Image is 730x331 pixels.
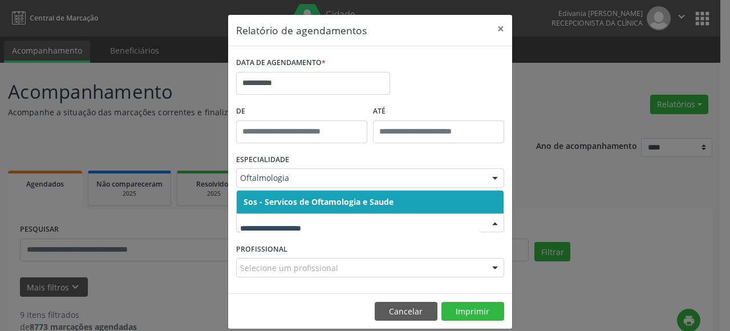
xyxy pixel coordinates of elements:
span: Oftalmologia [240,172,481,184]
label: DATA DE AGENDAMENTO [236,54,326,72]
span: Sos - Servicos de Oftamologia e Saude [244,196,394,207]
label: ATÉ [373,103,504,120]
h5: Relatório de agendamentos [236,23,367,38]
button: Imprimir [441,302,504,321]
button: Close [489,15,512,43]
label: ESPECIALIDADE [236,151,289,169]
label: De [236,103,367,120]
span: Selecione um profissional [240,262,338,274]
button: Cancelar [375,302,437,321]
label: PROFISSIONAL [236,240,287,258]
